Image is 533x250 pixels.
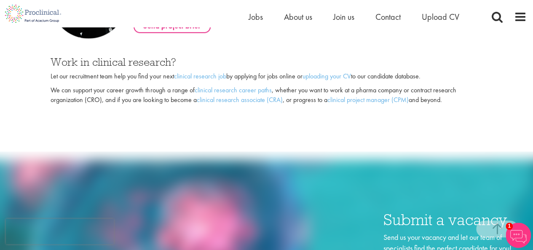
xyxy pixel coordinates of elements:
[194,86,271,94] a: clinical research career paths
[174,72,226,81] a: clinical research job
[327,95,408,104] a: clinical project manager (CPM)
[333,11,354,22] a: Join us
[506,223,531,248] img: Chatbot
[249,11,263,22] a: Jobs
[383,211,527,228] h3: Submit a vacancy
[51,56,482,67] h3: Work in clinical research?
[506,223,513,230] span: 1
[302,72,351,81] a: uploading your CV
[196,95,282,104] a: clinical research associate (CRA)
[51,86,482,105] p: We can support your career growth through a range of , whether you want to work at a pharma compa...
[6,219,114,244] iframe: reCAPTCHA
[375,11,401,22] a: Contact
[51,72,482,81] p: Let our recruitment team help you find your next by applying for jobs online or to our candidate ...
[284,11,312,22] a: About us
[422,11,459,22] a: Upload CV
